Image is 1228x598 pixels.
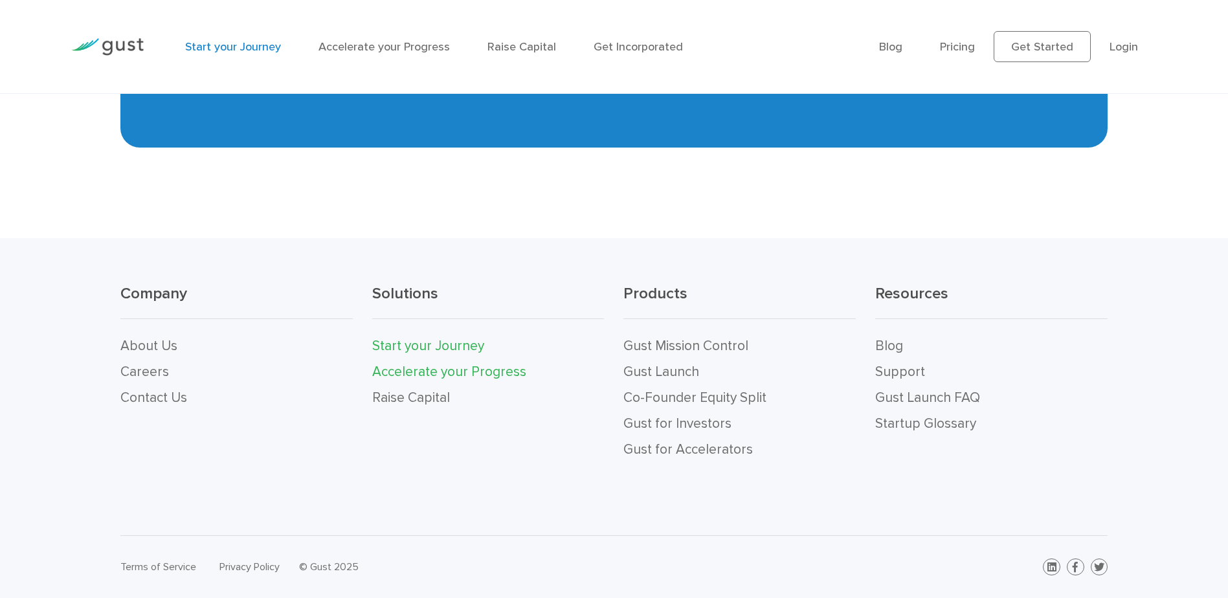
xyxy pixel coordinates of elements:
[120,364,169,380] a: Careers
[875,364,925,380] a: Support
[219,560,280,573] a: Privacy Policy
[623,283,856,319] h3: Products
[71,38,144,56] img: Gust Logo
[994,31,1091,62] a: Get Started
[120,283,353,319] h3: Company
[875,390,980,406] a: Gust Launch FAQ
[623,364,699,380] a: Gust Launch
[487,40,556,54] a: Raise Capital
[875,415,976,432] a: Startup Glossary
[372,390,450,406] a: Raise Capital
[623,441,753,458] a: Gust for Accelerators
[1110,40,1138,54] a: Login
[875,283,1108,319] h3: Resources
[372,364,526,380] a: Accelerate your Progress
[940,40,975,54] a: Pricing
[623,390,766,406] a: Co-Founder Equity Split
[623,415,731,432] a: Gust for Investors
[120,338,177,354] a: About Us
[120,390,187,406] a: Contact Us
[879,40,902,54] a: Blog
[299,558,605,576] div: © Gust 2025
[623,338,748,354] a: Gust Mission Control
[594,40,683,54] a: Get Incorporated
[120,560,196,573] a: Terms of Service
[372,283,605,319] h3: Solutions
[318,40,450,54] a: Accelerate your Progress
[185,40,281,54] a: Start your Journey
[372,338,484,354] a: Start your Journey
[875,338,903,354] a: Blog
